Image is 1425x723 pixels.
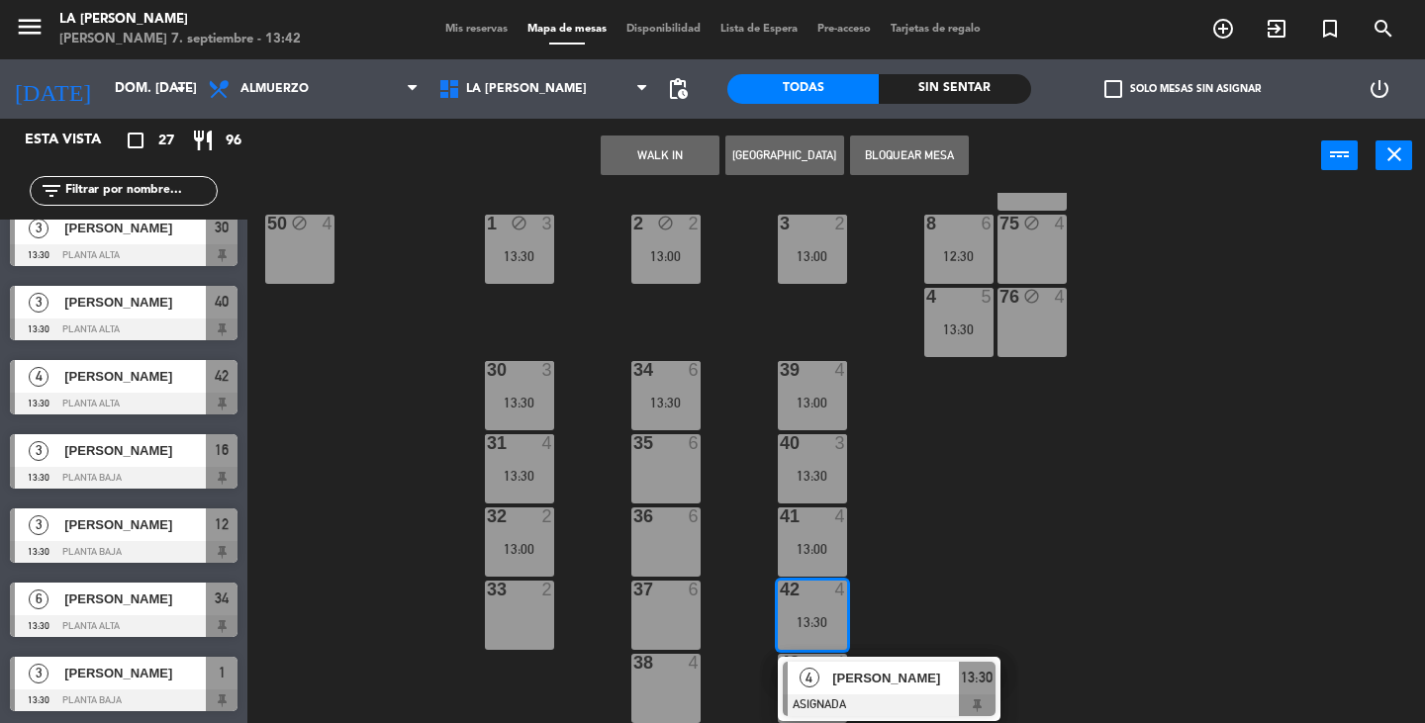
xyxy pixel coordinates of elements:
div: 3 [835,434,847,452]
div: 13:30 [631,396,701,409]
span: [PERSON_NAME] [832,668,959,688]
div: 32 [487,507,488,525]
div: 2 [633,215,634,232]
div: 6 [689,581,701,598]
span: 27 [158,130,174,152]
i: block [657,215,674,231]
i: close [1382,142,1406,166]
div: 30 [487,361,488,379]
div: 5 [982,288,994,306]
div: 36 [633,507,634,525]
button: Bloquear Mesa [850,136,969,175]
span: 4 [800,668,819,687]
button: WALK IN [601,136,719,175]
span: 4 [29,367,48,387]
div: 2 [835,215,847,232]
span: [PERSON_NAME] [64,218,206,238]
i: restaurant [191,129,215,152]
div: 4 [835,507,847,525]
span: [PERSON_NAME] [64,663,206,683]
span: [PERSON_NAME] [64,514,206,535]
i: exit_to_app [1265,17,1288,41]
span: check_box_outline_blank [1104,80,1122,98]
div: 3 [780,215,781,232]
div: 40 [780,434,781,452]
input: Filtrar por nombre... [63,180,217,202]
div: 34 [633,361,634,379]
div: 6 [689,361,701,379]
span: Almuerzo [240,82,309,96]
span: La [PERSON_NAME] [466,82,587,96]
i: arrow_drop_down [169,77,193,101]
span: Mapa de mesas [518,24,617,35]
span: 12 [215,512,229,536]
span: 13:30 [961,666,993,689]
div: 75 [999,215,1000,232]
i: filter_list [40,179,63,203]
span: [PERSON_NAME] [64,292,206,313]
i: power_settings_new [1368,77,1391,101]
div: 43 [780,654,781,672]
span: 40 [215,290,229,314]
i: block [1023,215,1040,231]
div: Esta vista [10,129,142,152]
div: 13:00 [485,542,554,556]
span: 6 [29,589,48,609]
div: Todas [727,74,879,104]
div: 6 [689,434,701,452]
i: block [1023,288,1040,305]
div: LA [PERSON_NAME] [59,10,301,30]
div: 13:30 [778,469,847,483]
div: 13:00 [778,542,847,556]
span: 3 [29,515,48,535]
span: [PERSON_NAME] [64,440,206,461]
div: 13:30 [485,396,554,409]
span: 42 [215,364,229,388]
div: 41 [780,507,781,525]
div: 37 [633,581,634,598]
span: [PERSON_NAME] [64,366,206,387]
div: 13:30 [485,469,554,483]
div: 3 [542,361,554,379]
i: menu [15,12,45,42]
button: [GEOGRAPHIC_DATA] [725,136,844,175]
div: 4 [542,434,554,452]
i: turned_in_not [1318,17,1342,41]
div: 13:00 [631,249,701,263]
span: [PERSON_NAME] [64,588,206,609]
span: Pre-acceso [807,24,881,35]
div: 13:30 [485,249,554,263]
div: 50 [267,215,268,232]
span: Disponibilidad [617,24,711,35]
span: 96 [226,130,241,152]
div: 13:00 [778,249,847,263]
div: 13:30 [778,615,847,629]
div: 35 [633,434,634,452]
div: 3 [542,215,554,232]
div: 2 [689,215,701,232]
div: 1 [487,215,488,232]
span: 3 [29,441,48,461]
span: 34 [215,587,229,610]
div: 8 [926,215,927,232]
div: 38 [633,654,634,672]
div: 4 [835,581,847,598]
i: add_circle_outline [1211,17,1235,41]
div: 4 [689,654,701,672]
i: search [1372,17,1395,41]
div: 2 [542,507,554,525]
button: menu [15,12,45,48]
div: 76 [999,288,1000,306]
span: 1 [219,661,226,684]
div: 33 [487,581,488,598]
i: crop_square [124,129,147,152]
div: 4 [926,288,927,306]
div: Sin sentar [879,74,1030,104]
span: Tarjetas de regalo [881,24,991,35]
span: Lista de Espera [711,24,807,35]
div: 31 [487,434,488,452]
button: power_input [1321,140,1358,170]
label: Solo mesas sin asignar [1104,80,1261,98]
div: 4 [323,215,334,232]
span: 3 [29,664,48,683]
